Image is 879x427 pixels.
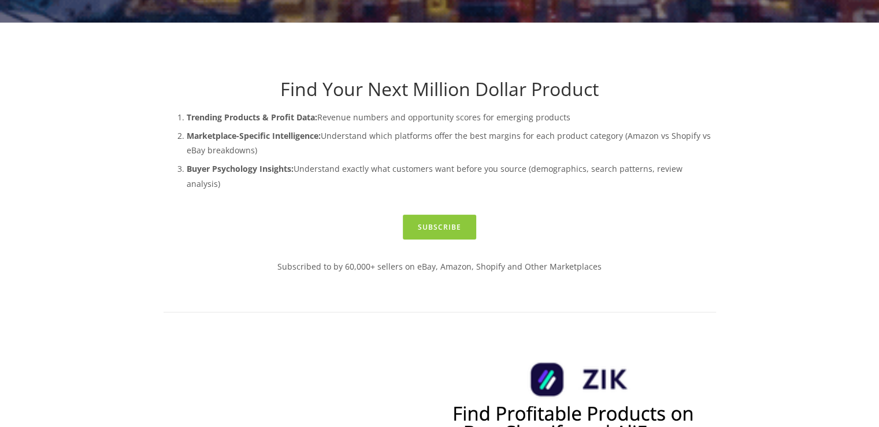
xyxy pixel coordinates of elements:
p: Understand which platforms offer the best margins for each product category (Amazon vs Shopify vs... [187,128,716,157]
a: Subscribe [403,215,476,240]
p: Subscribed to by 60,000+ sellers on eBay, Amazon, Shopify and Other Marketplaces [164,259,716,274]
strong: Marketplace-Specific Intelligence: [187,130,321,141]
p: Understand exactly what customers want before you source (demographics, search patterns, review a... [187,161,716,190]
strong: Buyer Psychology Insights: [187,163,294,174]
h1: Find Your Next Million Dollar Product [164,78,716,100]
p: Revenue numbers and opportunity scores for emerging products [187,110,716,124]
strong: Trending Products & Profit Data: [187,112,317,123]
